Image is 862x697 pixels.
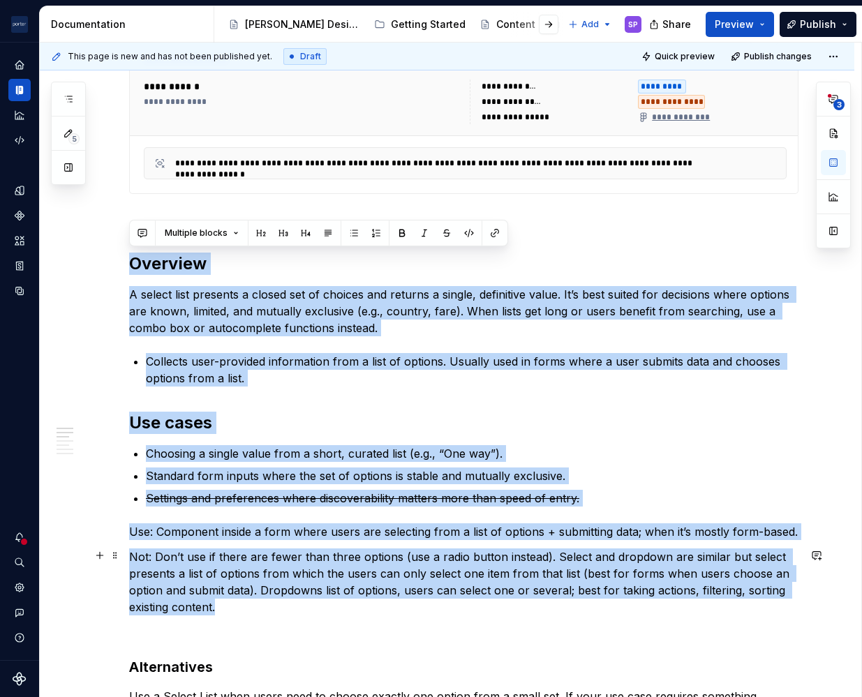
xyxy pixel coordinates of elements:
[496,17,535,31] div: Content
[223,13,366,36] a: [PERSON_NAME] Design
[564,15,616,34] button: Add
[8,204,31,227] a: Components
[8,104,31,126] a: Analytics
[727,47,818,66] button: Publish changes
[715,17,754,31] span: Preview
[474,13,541,36] a: Content
[662,17,691,31] span: Share
[637,47,721,66] button: Quick preview
[8,54,31,76] a: Home
[744,51,812,62] span: Publish changes
[68,51,272,62] span: This page is new and has not been published yet.
[628,19,638,30] div: SP
[223,10,561,38] div: Page tree
[51,17,208,31] div: Documentation
[8,230,31,252] a: Assets
[68,133,80,144] span: 5
[245,17,360,31] div: [PERSON_NAME] Design
[8,526,31,548] button: Notifications
[146,445,798,462] p: Choosing a single value from a short, curated list (e.g., “One way”).
[655,51,715,62] span: Quick preview
[369,13,471,36] a: Getting Started
[8,576,31,599] a: Settings
[581,19,599,30] span: Add
[300,51,321,62] span: Draft
[146,491,579,505] s: Settings and preferences where discoverability matters more than speed of entry.
[146,467,798,484] p: Standard form inputs where the set of options is stable and mutually exclusive.
[8,255,31,277] a: Storybook stories
[706,12,774,37] button: Preview
[8,551,31,574] button: Search ⌘K
[8,179,31,202] a: Design tokens
[8,79,31,101] a: Documentation
[642,12,700,37] button: Share
[129,412,798,434] h2: Use cases
[11,16,28,33] img: f0306bc8-3074-41fb-b11c-7d2e8671d5eb.png
[8,129,31,151] a: Code automation
[146,353,798,387] p: Collects user-provided information from a list of options. Usually used in forms where a user sub...
[13,672,27,686] svg: Supernova Logo
[8,280,31,302] a: Data sources
[129,548,798,615] p: Not: Don’t use if there are fewer than three options (use a radio button instead). Select and dro...
[780,12,856,37] button: Publish
[129,286,798,336] p: A select list presents a closed set of choices and returns a single, definitive value. It’s best ...
[129,657,798,677] h3: Alternatives
[800,17,836,31] span: Publish
[129,523,798,540] p: Use: Component inside a form where users are selecting from a list of options + submitting data; ...
[391,17,466,31] div: Getting Started
[8,601,31,624] button: Contact support
[129,253,798,275] h2: Overview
